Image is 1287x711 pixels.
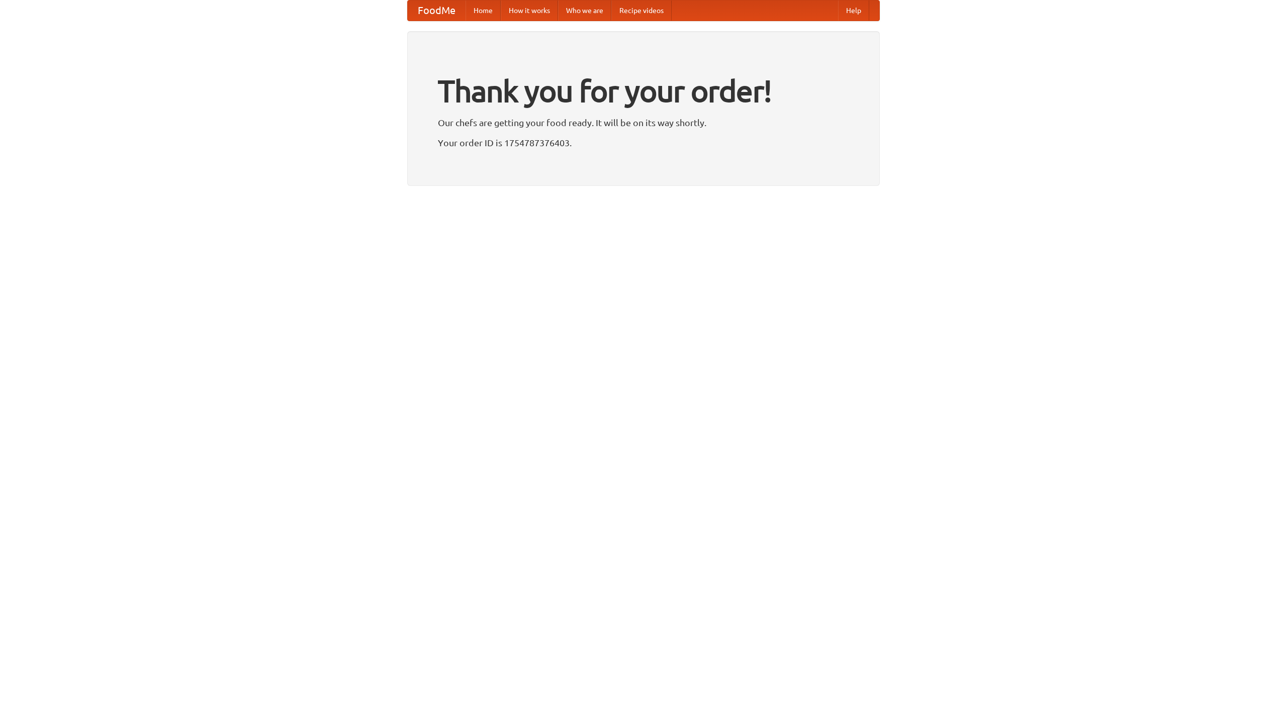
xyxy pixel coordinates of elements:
a: FoodMe [408,1,466,21]
h1: Thank you for your order! [438,67,849,115]
a: Home [466,1,501,21]
a: Who we are [558,1,611,21]
a: Recipe videos [611,1,672,21]
a: How it works [501,1,558,21]
p: Your order ID is 1754787376403. [438,135,849,150]
a: Help [838,1,869,21]
p: Our chefs are getting your food ready. It will be on its way shortly. [438,115,849,130]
